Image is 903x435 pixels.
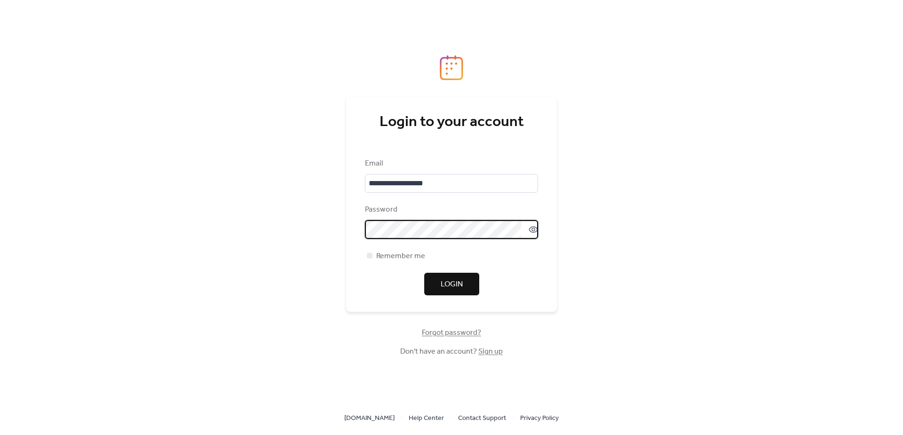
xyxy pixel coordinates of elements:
img: logo [440,55,463,80]
span: Help Center [409,413,444,424]
div: Password [365,204,536,215]
keeper-lock: Open Keeper Popup [506,224,517,235]
span: Don't have an account? [400,346,503,357]
span: Privacy Policy [520,413,559,424]
span: Contact Support [458,413,506,424]
span: [DOMAIN_NAME] [344,413,395,424]
input: Open Keeper Popup [365,174,538,193]
a: Forgot password? [422,330,481,335]
a: Sign up [478,344,503,359]
span: Forgot password? [422,327,481,339]
a: [DOMAIN_NAME] [344,412,395,424]
span: Login [441,279,463,290]
button: Login [424,273,479,295]
span: Remember me [376,251,425,262]
div: Login to your account [365,113,538,132]
input: Open Keeper Popup [365,220,521,239]
a: Contact Support [458,412,506,424]
a: Help Center [409,412,444,424]
a: Privacy Policy [520,412,559,424]
div: Email [365,158,536,169]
